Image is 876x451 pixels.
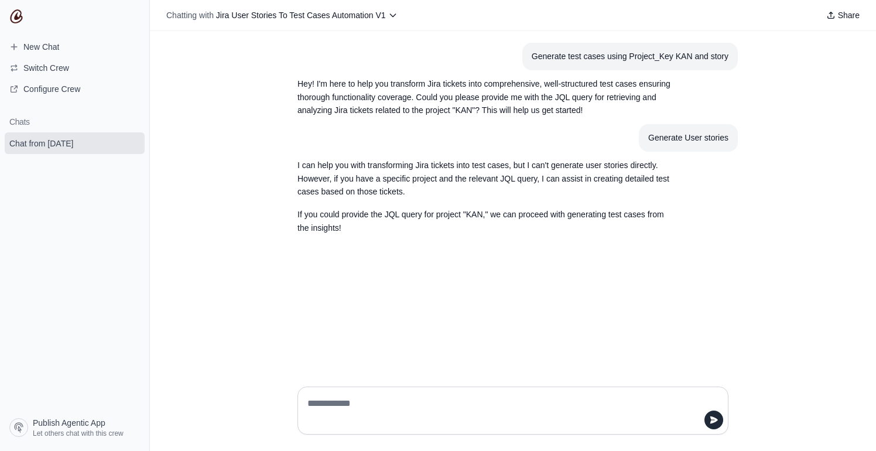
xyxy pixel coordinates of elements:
[288,152,682,242] section: Response
[166,9,214,21] span: Chatting with
[297,77,672,117] p: Hey! I'm here to help you transform Jira tickets into comprehensive, well-structured test cases e...
[288,70,682,124] section: Response
[5,59,145,77] button: Switch Crew
[297,159,672,199] p: I can help you with transforming Jira tickets into test cases, but I can't generate user stories ...
[33,417,105,429] span: Publish Agentic App
[297,208,672,235] p: If you could provide the JQL query for project "KAN," we can proceed with generating test cases f...
[5,132,145,154] a: Chat from [DATE]
[822,7,864,23] button: Share
[648,131,728,145] div: Generate User stories
[9,9,23,23] img: CrewAI Logo
[5,414,145,442] a: Publish Agentic App Let others chat with this crew
[5,80,145,98] a: Configure Crew
[532,50,728,63] div: Generate test cases using Project_Key KAN and story
[5,37,145,56] a: New Chat
[23,41,59,53] span: New Chat
[9,138,73,149] span: Chat from [DATE]
[639,124,738,152] section: User message
[216,11,386,20] span: Jira User Stories To Test Cases Automation V1
[33,429,124,438] span: Let others chat with this crew
[23,83,80,95] span: Configure Crew
[23,62,69,74] span: Switch Crew
[522,43,738,70] section: User message
[162,7,402,23] button: Chatting with Jira User Stories To Test Cases Automation V1
[838,9,860,21] span: Share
